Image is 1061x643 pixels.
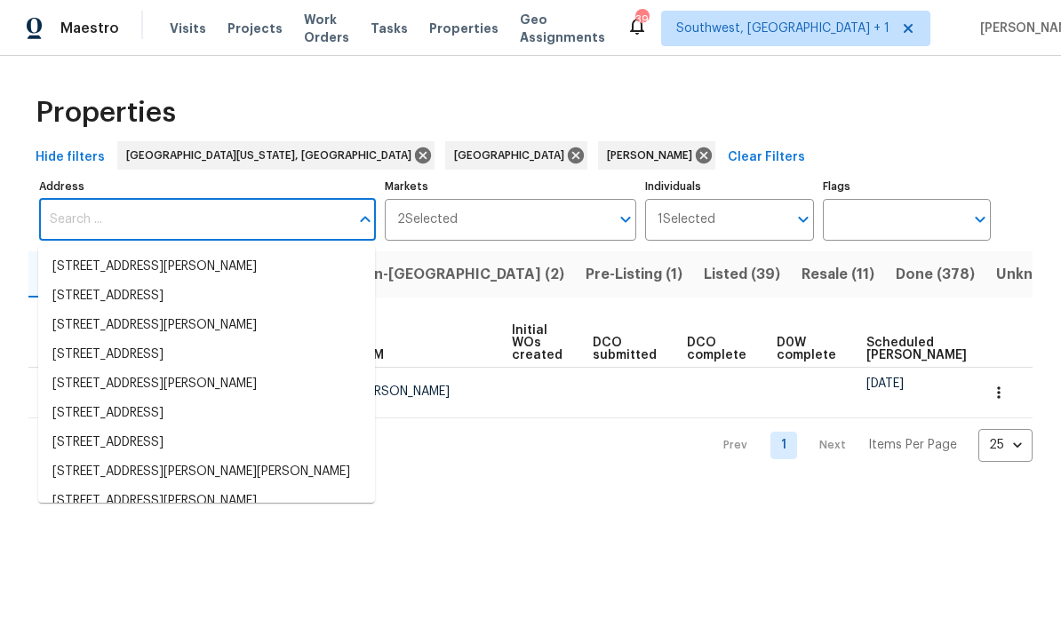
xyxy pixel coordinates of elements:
span: [DATE] [866,377,904,390]
button: Clear Filters [721,141,812,174]
span: Listed (39) [704,262,780,287]
span: Clear Filters [728,147,805,169]
button: Open [613,207,638,232]
div: [GEOGRAPHIC_DATA] [445,141,587,170]
label: Individuals [645,181,813,192]
label: Flags [823,181,991,192]
button: Hide filters [28,141,112,174]
span: 2 Selected [397,212,458,227]
span: Resale (11) [802,262,874,287]
span: Projects [227,20,283,37]
span: [PERSON_NAME] [356,385,450,398]
span: DCO complete [687,337,746,361]
nav: Pagination Navigation [706,429,1033,462]
span: 1 Selected [658,212,715,227]
span: In-[GEOGRAPHIC_DATA] (2) [370,262,564,287]
span: Visits [170,20,206,37]
li: [STREET_ADDRESS] [38,428,375,457]
label: Address [39,181,376,192]
li: [STREET_ADDRESS][PERSON_NAME][PERSON_NAME] [38,457,375,487]
span: [GEOGRAPHIC_DATA] [454,147,571,164]
span: Geo Assignments [520,11,605,46]
span: D0W complete [777,337,836,361]
span: Pre-Listing (1) [586,262,682,287]
button: Open [791,207,816,232]
li: [STREET_ADDRESS] [38,340,375,369]
button: Close [353,207,378,232]
span: Initial WOs created [512,324,562,361]
span: Southwest, [GEOGRAPHIC_DATA] + 1 [676,20,889,37]
input: Search ... [39,199,349,241]
label: Markets [385,181,637,192]
button: Open [968,207,993,232]
a: Goto page 1 [770,432,797,459]
li: [STREET_ADDRESS][PERSON_NAME] [38,487,375,516]
span: Done (378) [896,262,975,287]
div: 25 [978,422,1033,468]
span: Maestro [60,20,119,37]
span: Work Orders [304,11,349,46]
span: Hide filters [36,147,105,169]
div: 39 [635,11,648,28]
span: DCO submitted [593,337,657,361]
li: [STREET_ADDRESS] [38,282,375,311]
span: [PERSON_NAME] [607,147,699,164]
span: Properties [429,20,499,37]
span: Scheduled [PERSON_NAME] [866,337,967,361]
span: Tasks [371,22,408,35]
li: [STREET_ADDRESS][PERSON_NAME] [38,369,375,399]
span: Properties [36,104,176,122]
span: [GEOGRAPHIC_DATA][US_STATE], [GEOGRAPHIC_DATA] [126,147,419,164]
li: [STREET_ADDRESS] [38,399,375,428]
div: [GEOGRAPHIC_DATA][US_STATE], [GEOGRAPHIC_DATA] [117,141,435,170]
li: [STREET_ADDRESS][PERSON_NAME] [38,252,375,282]
p: Items Per Page [868,436,957,454]
div: [PERSON_NAME] [598,141,715,170]
li: [STREET_ADDRESS][PERSON_NAME] [38,311,375,340]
